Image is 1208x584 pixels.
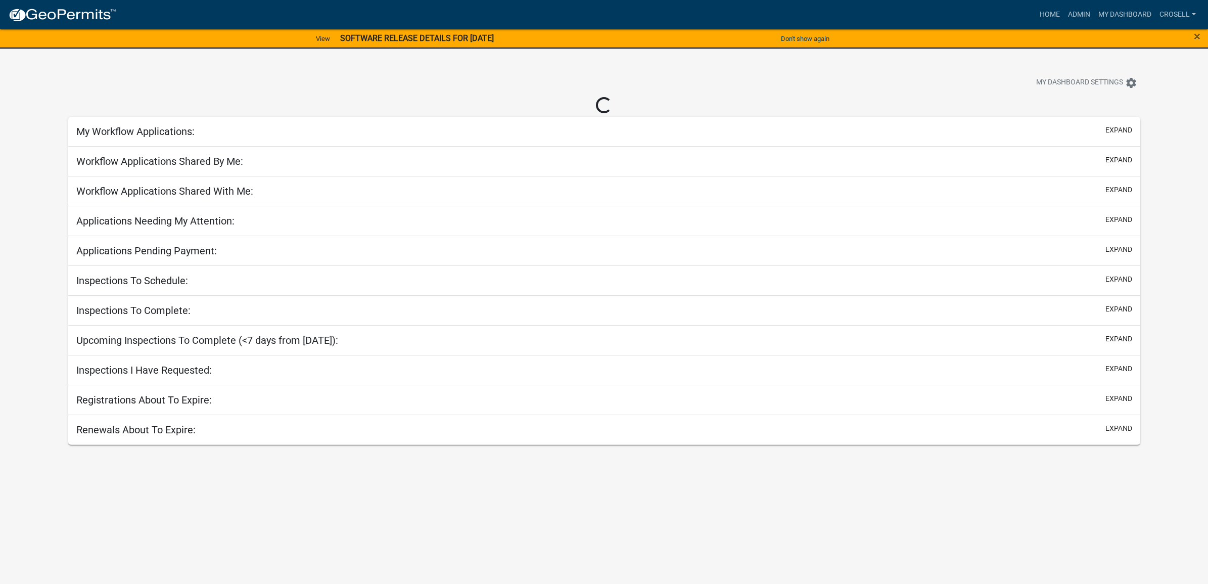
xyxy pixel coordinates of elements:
[1105,304,1132,315] button: expand
[1036,77,1123,89] span: My Dashboard Settings
[1105,364,1132,374] button: expand
[1194,30,1200,42] button: Close
[1105,423,1132,434] button: expand
[1028,73,1145,93] button: My Dashboard Settingssettings
[312,30,334,47] a: View
[76,155,243,167] h5: Workflow Applications Shared By Me:
[76,125,195,138] h5: My Workflow Applications:
[1105,244,1132,255] button: expand
[76,424,196,436] h5: Renewals About To Expire:
[76,334,338,346] h5: Upcoming Inspections To Complete (<7 days from [DATE]):
[76,245,217,257] h5: Applications Pending Payment:
[1105,125,1132,136] button: expand
[1105,274,1132,285] button: expand
[1105,393,1132,404] button: expand
[1105,185,1132,195] button: expand
[1125,77,1137,89] i: settings
[1064,5,1094,24] a: Admin
[76,215,235,227] h5: Applications Needing My Attention:
[1105,334,1132,344] button: expand
[1105,214,1132,225] button: expand
[1105,155,1132,165] button: expand
[1155,5,1200,24] a: crosell
[1036,5,1064,24] a: Home
[777,30,833,47] button: Don't show again
[76,304,191,317] h5: Inspections To Complete:
[1194,29,1200,43] span: ×
[340,33,494,43] strong: SOFTWARE RELEASE DETAILS FOR [DATE]
[76,364,212,376] h5: Inspections I Have Requested:
[76,275,188,287] h5: Inspections To Schedule:
[76,394,212,406] h5: Registrations About To Expire:
[1094,5,1155,24] a: My Dashboard
[76,185,253,197] h5: Workflow Applications Shared With Me:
